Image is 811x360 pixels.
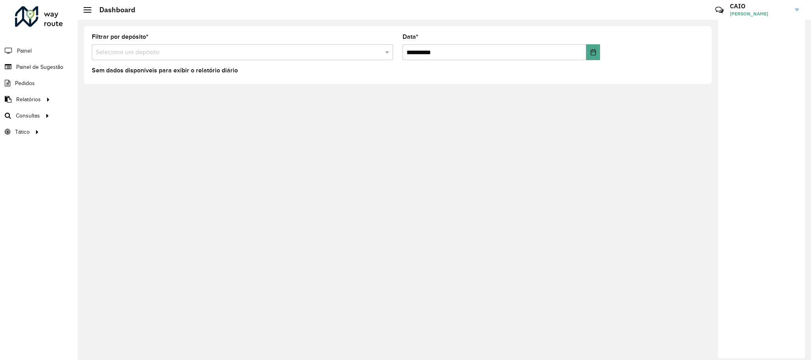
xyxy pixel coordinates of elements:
[403,32,418,42] label: Data
[16,63,63,71] span: Painel de Sugestão
[92,66,238,75] label: Sem dados disponíveis para exibir o relatório diário
[92,32,148,42] label: Filtrar por depósito
[91,6,135,14] h2: Dashboard
[730,2,789,10] h3: CAIO
[16,112,40,120] span: Consultas
[586,44,600,60] button: Choose Date
[730,10,789,17] span: [PERSON_NAME]
[16,95,41,104] span: Relatórios
[15,128,30,136] span: Tático
[15,79,35,87] span: Pedidos
[711,2,728,19] a: Contato Rápido
[17,47,32,55] span: Painel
